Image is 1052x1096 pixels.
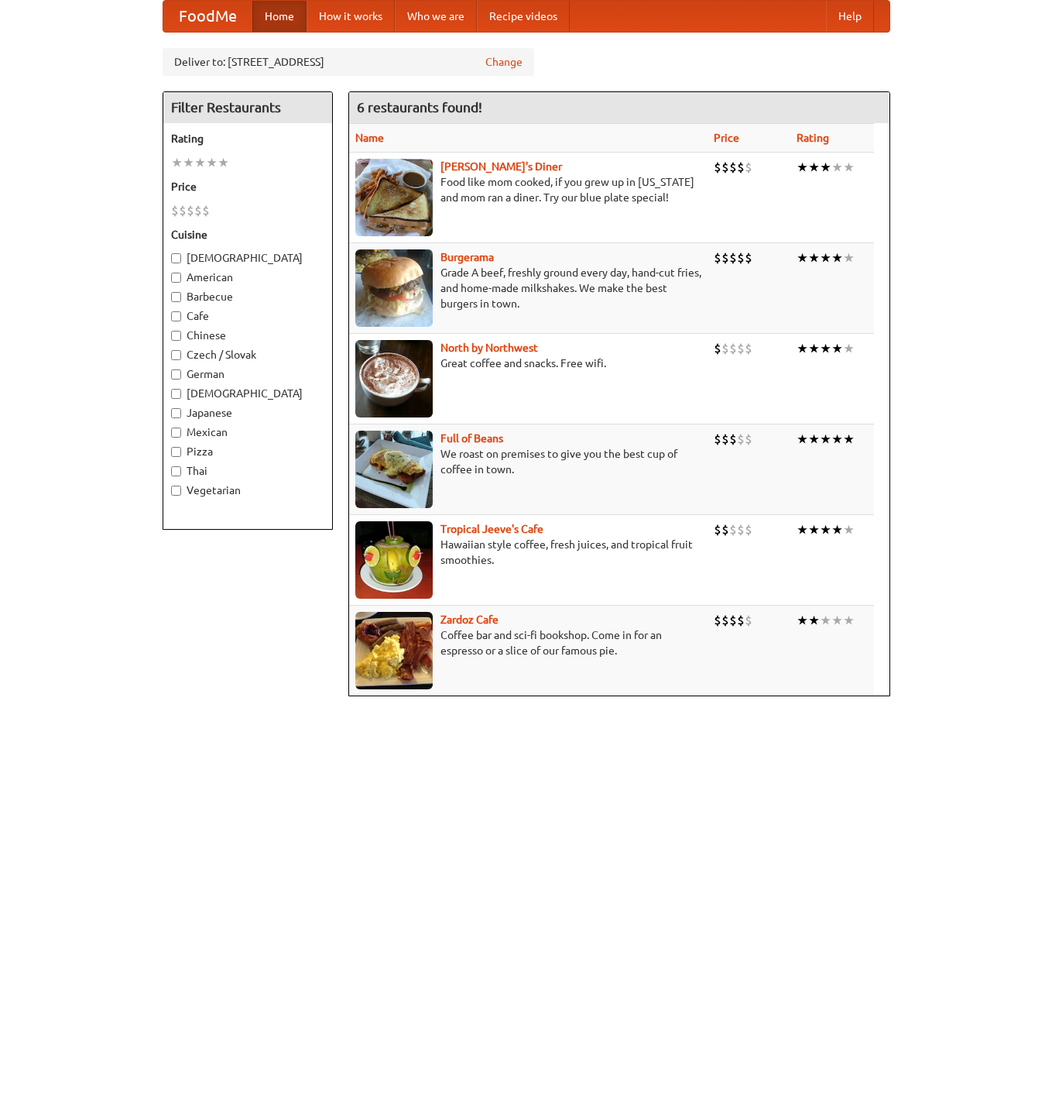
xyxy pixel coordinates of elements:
[355,249,433,327] img: burgerama.jpg
[477,1,570,32] a: Recipe videos
[797,521,808,538] li: ★
[171,250,324,266] label: [DEMOGRAPHIC_DATA]
[252,1,307,32] a: Home
[171,154,183,171] li: ★
[163,92,332,123] h4: Filter Restaurants
[831,340,843,357] li: ★
[714,431,721,448] li: $
[218,154,229,171] li: ★
[797,612,808,629] li: ★
[820,340,831,357] li: ★
[171,202,179,219] li: $
[355,340,433,417] img: north.jpg
[820,249,831,266] li: ★
[808,612,820,629] li: ★
[440,160,562,173] b: [PERSON_NAME]'s Diner
[737,159,745,176] li: $
[808,159,820,176] li: ★
[355,612,433,689] img: zardoz.jpg
[745,249,752,266] li: $
[171,428,181,438] input: Mexican
[355,174,701,205] p: Food like mom cooked, if you grew up in [US_STATE] and mom ran a diner. Try our blue plate special!
[171,369,181,380] input: German
[721,612,729,629] li: $
[729,431,737,448] li: $
[721,431,729,448] li: $
[171,444,324,459] label: Pizza
[745,159,752,176] li: $
[163,48,534,76] div: Deliver to: [STREET_ADDRESS]
[843,159,855,176] li: ★
[355,446,701,477] p: We roast on premises to give you the best cup of coffee in town.
[831,612,843,629] li: ★
[797,159,808,176] li: ★
[797,249,808,266] li: ★
[171,179,324,194] h5: Price
[171,227,324,242] h5: Cuisine
[171,483,324,498] label: Vegetarian
[729,249,737,266] li: $
[737,612,745,629] li: $
[171,366,324,382] label: German
[355,627,701,658] p: Coffee bar and sci-fi bookshop. Come in for an espresso or a slice of our famous pie.
[440,523,543,535] a: Tropical Jeeve's Cafe
[808,249,820,266] li: ★
[797,431,808,448] li: ★
[745,612,752,629] li: $
[355,521,433,599] img: jeeves.jpg
[355,132,384,144] a: Name
[843,431,855,448] li: ★
[194,154,206,171] li: ★
[183,154,194,171] li: ★
[721,521,729,538] li: $
[843,340,855,357] li: ★
[714,612,721,629] li: $
[171,292,181,302] input: Barbecue
[171,466,181,476] input: Thai
[171,347,324,362] label: Czech / Slovak
[831,521,843,538] li: ★
[179,202,187,219] li: $
[206,154,218,171] li: ★
[171,408,181,418] input: Japanese
[171,308,324,324] label: Cafe
[797,340,808,357] li: ★
[171,270,324,285] label: American
[820,521,831,538] li: ★
[714,132,739,144] a: Price
[485,54,523,70] a: Change
[714,249,721,266] li: $
[843,521,855,538] li: ★
[187,202,194,219] li: $
[714,340,721,357] li: $
[831,159,843,176] li: ★
[745,521,752,538] li: $
[171,386,324,401] label: [DEMOGRAPHIC_DATA]
[163,1,252,32] a: FoodMe
[355,431,433,508] img: beans.jpg
[729,521,737,538] li: $
[171,331,181,341] input: Chinese
[171,486,181,496] input: Vegetarian
[797,132,829,144] a: Rating
[820,159,831,176] li: ★
[357,100,482,115] ng-pluralize: 6 restaurants found!
[820,612,831,629] li: ★
[355,265,701,311] p: Grade A beef, freshly ground every day, hand-cut fries, and home-made milkshakes. We make the bes...
[440,613,499,626] b: Zardoz Cafe
[721,249,729,266] li: $
[171,289,324,304] label: Barbecue
[808,340,820,357] li: ★
[714,159,721,176] li: $
[440,342,538,354] a: North by Northwest
[808,431,820,448] li: ★
[820,431,831,448] li: ★
[355,159,433,236] img: sallys.jpg
[171,273,181,283] input: American
[721,340,729,357] li: $
[307,1,395,32] a: How it works
[440,432,503,445] a: Full of Beans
